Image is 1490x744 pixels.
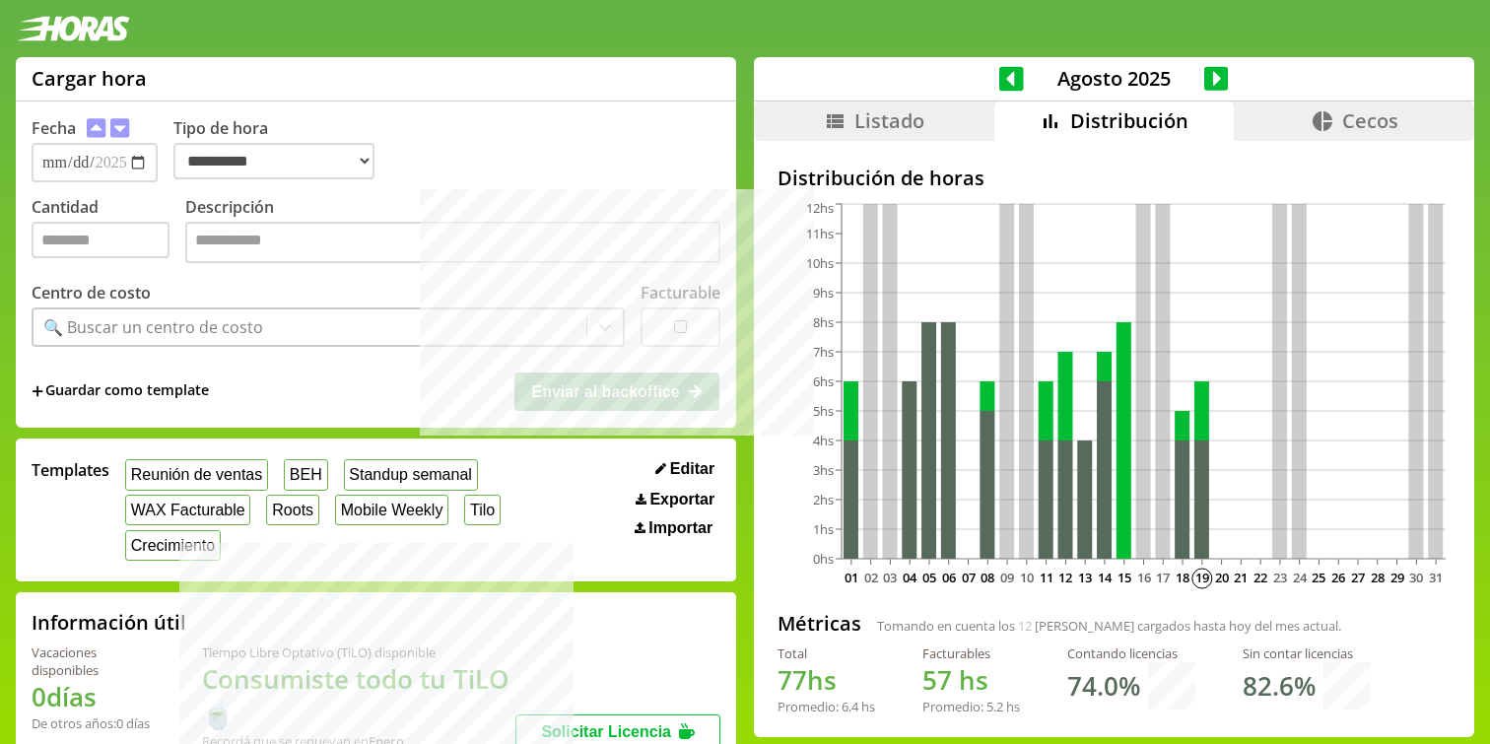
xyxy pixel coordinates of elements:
tspan: 0hs [813,550,834,568]
text: 05 [922,569,936,586]
span: Exportar [649,491,714,508]
img: logotipo [16,16,130,41]
tspan: 4hs [813,432,834,449]
span: 77 [778,662,807,698]
text: 08 [981,569,994,586]
span: 12 [1018,617,1032,635]
text: 16 [1136,569,1150,586]
button: Editar [649,459,720,479]
span: + [32,380,43,402]
text: 17 [1156,569,1170,586]
tspan: 1hs [813,520,834,538]
text: 20 [1214,569,1228,586]
text: 27 [1351,569,1365,586]
div: 🔍 Buscar un centro de costo [43,316,263,338]
text: 23 [1273,569,1287,586]
text: 19 [1195,569,1209,586]
button: Roots [266,495,318,525]
tspan: 7hs [813,343,834,361]
text: 24 [1292,569,1307,586]
span: 57 [922,662,952,698]
span: Agosto 2025 [1024,65,1204,92]
tspan: 8hs [813,313,834,331]
text: 22 [1253,569,1267,586]
tspan: 11hs [806,225,834,242]
button: Crecimiento [125,530,221,561]
text: 28 [1371,569,1385,586]
span: 5.2 [986,698,1003,715]
text: 12 [1058,569,1072,586]
tspan: 9hs [813,284,834,302]
text: 30 [1409,569,1423,586]
h1: Consumiste todo tu TiLO 🍵 [202,661,516,732]
button: Mobile Weekly [335,495,448,525]
button: Tilo [464,495,501,525]
h1: hs [778,662,875,698]
h1: 0 días [32,679,155,714]
h2: Métricas [778,610,861,637]
span: +Guardar como template [32,380,209,402]
text: 18 [1176,569,1189,586]
span: Cecos [1342,107,1398,134]
input: Cantidad [32,222,169,258]
h1: 74.0 % [1067,668,1140,704]
tspan: 2hs [813,491,834,508]
span: 6.4 [842,698,858,715]
text: 13 [1078,569,1092,586]
button: Reunión de ventas [125,459,268,490]
h2: Distribución de horas [778,165,1451,191]
div: Promedio: hs [778,698,875,715]
div: De otros años: 0 días [32,714,155,732]
text: 01 [845,569,858,586]
text: 31 [1429,569,1443,586]
button: Standup semanal [344,459,478,490]
text: 14 [1098,569,1113,586]
text: 29 [1389,569,1403,586]
text: 02 [863,569,877,586]
h1: hs [922,662,1020,698]
text: 03 [883,569,897,586]
div: Sin contar licencias [1243,644,1371,662]
h2: Información útil [32,609,186,636]
span: Templates [32,459,109,481]
button: Exportar [630,490,720,509]
tspan: 6hs [813,372,834,390]
select: Tipo de hora [173,143,374,179]
button: WAX Facturable [125,495,250,525]
span: Listado [854,107,924,134]
text: 15 [1117,569,1131,586]
span: Distribución [1070,107,1188,134]
text: 25 [1312,569,1325,586]
div: Vacaciones disponibles [32,643,155,679]
label: Fecha [32,117,76,139]
text: 26 [1331,569,1345,586]
tspan: 5hs [813,402,834,420]
label: Descripción [185,196,720,268]
tspan: 10hs [806,254,834,272]
textarea: Descripción [185,222,720,263]
span: Tomando en cuenta los [PERSON_NAME] cargados hasta hoy del mes actual. [877,617,1341,635]
h1: Cargar hora [32,65,147,92]
button: BEH [284,459,328,490]
label: Cantidad [32,196,185,268]
div: Facturables [922,644,1020,662]
h1: 82.6 % [1243,668,1316,704]
label: Centro de costo [32,282,151,304]
span: Solicitar Licencia [541,723,671,740]
div: Tiempo Libre Optativo (TiLO) disponible [202,643,516,661]
label: Tipo de hora [173,117,390,182]
div: Contando licencias [1067,644,1195,662]
text: 21 [1234,569,1248,586]
text: 11 [1039,569,1052,586]
label: Facturable [641,282,720,304]
div: Total [778,644,875,662]
tspan: 12hs [806,199,834,217]
text: 09 [1000,569,1014,586]
div: Promedio: hs [922,698,1020,715]
span: Editar [670,460,714,478]
text: 10 [1020,569,1034,586]
text: 06 [942,569,956,586]
span: Importar [648,519,712,537]
text: 07 [961,569,975,586]
tspan: 3hs [813,461,834,479]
